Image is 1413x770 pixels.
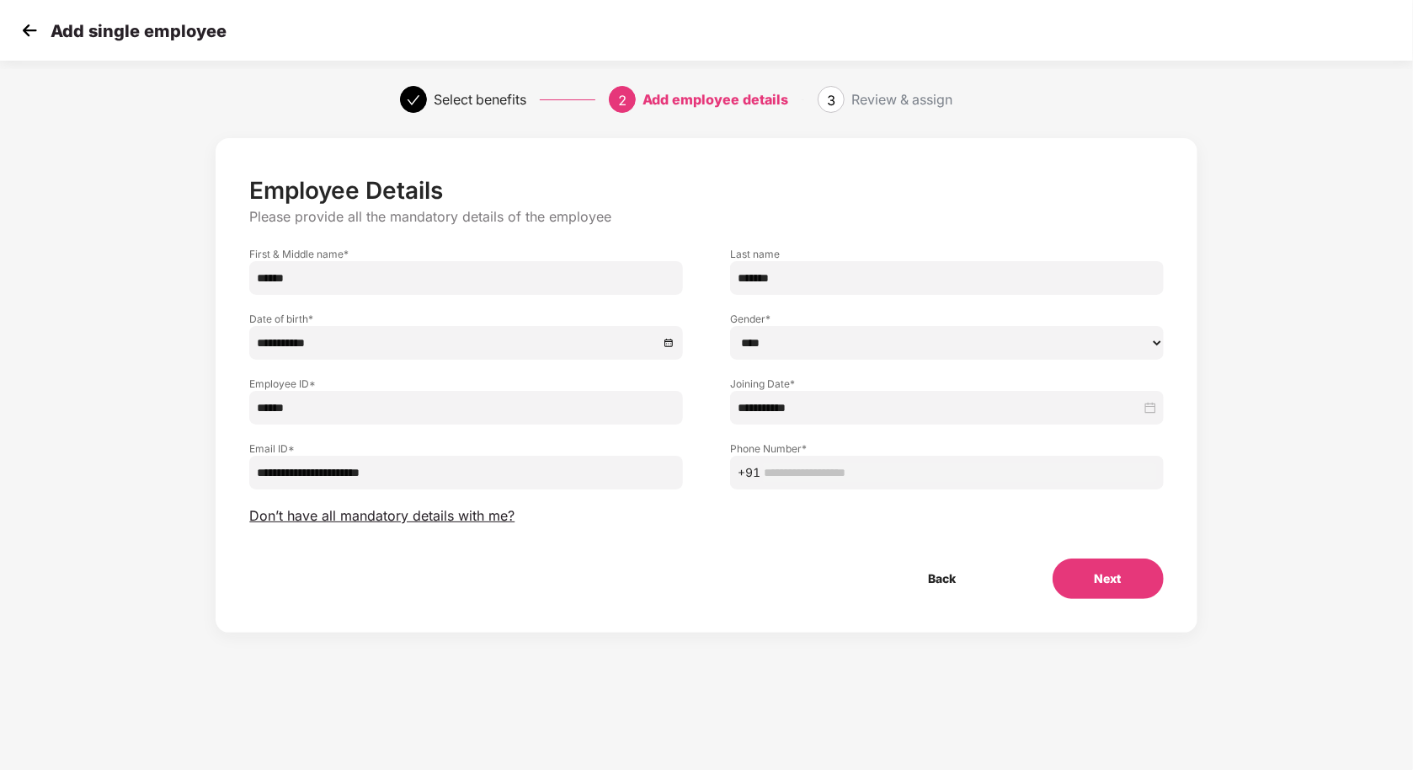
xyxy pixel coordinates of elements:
[249,247,683,261] label: First & Middle name
[730,312,1164,326] label: Gender
[249,377,683,391] label: Employee ID
[730,247,1164,261] label: Last name
[407,94,420,107] span: check
[887,559,999,599] button: Back
[434,86,526,113] div: Select benefits
[249,507,515,525] span: Don’t have all mandatory details with me?
[249,176,1163,205] p: Employee Details
[1053,559,1164,599] button: Next
[249,208,1163,226] p: Please provide all the mandatory details of the employee
[738,463,760,482] span: +91
[827,92,835,109] span: 3
[730,377,1164,391] label: Joining Date
[17,18,42,43] img: svg+xml;base64,PHN2ZyB4bWxucz0iaHR0cDovL3d3dy53My5vcmcvMjAwMC9zdmciIHdpZHRoPSIzMCIgaGVpZ2h0PSIzMC...
[51,21,227,41] p: Add single employee
[730,441,1164,456] label: Phone Number
[249,312,683,326] label: Date of birth
[618,92,627,109] span: 2
[851,86,952,113] div: Review & assign
[643,86,788,113] div: Add employee details
[249,441,683,456] label: Email ID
